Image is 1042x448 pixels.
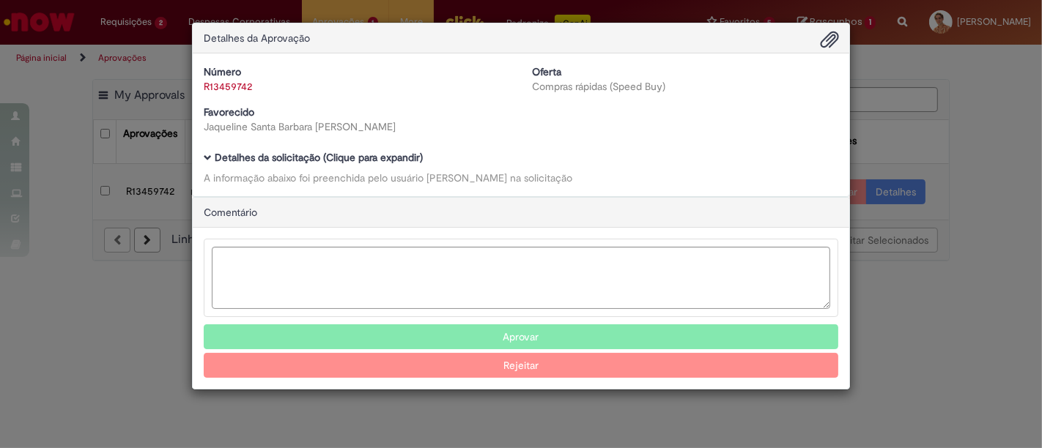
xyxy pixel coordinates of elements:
[532,65,561,78] b: Oferta
[204,80,252,93] a: R13459742
[204,206,257,219] span: Comentário
[204,31,310,45] span: Detalhes da Aprovação
[204,152,838,163] h5: Detalhes da solicitação (Clique para expandir)
[204,119,510,134] div: Jaqueline Santa Barbara [PERSON_NAME]
[204,353,838,378] button: Rejeitar
[204,324,838,349] button: Aprovar
[204,105,254,119] b: Favorecido
[532,79,838,94] div: Compras rápidas (Speed Buy)
[204,65,241,78] b: Número
[215,151,423,164] b: Detalhes da solicitação (Clique para expandir)
[204,171,838,185] div: A informação abaixo foi preenchida pelo usuário [PERSON_NAME] na solicitação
